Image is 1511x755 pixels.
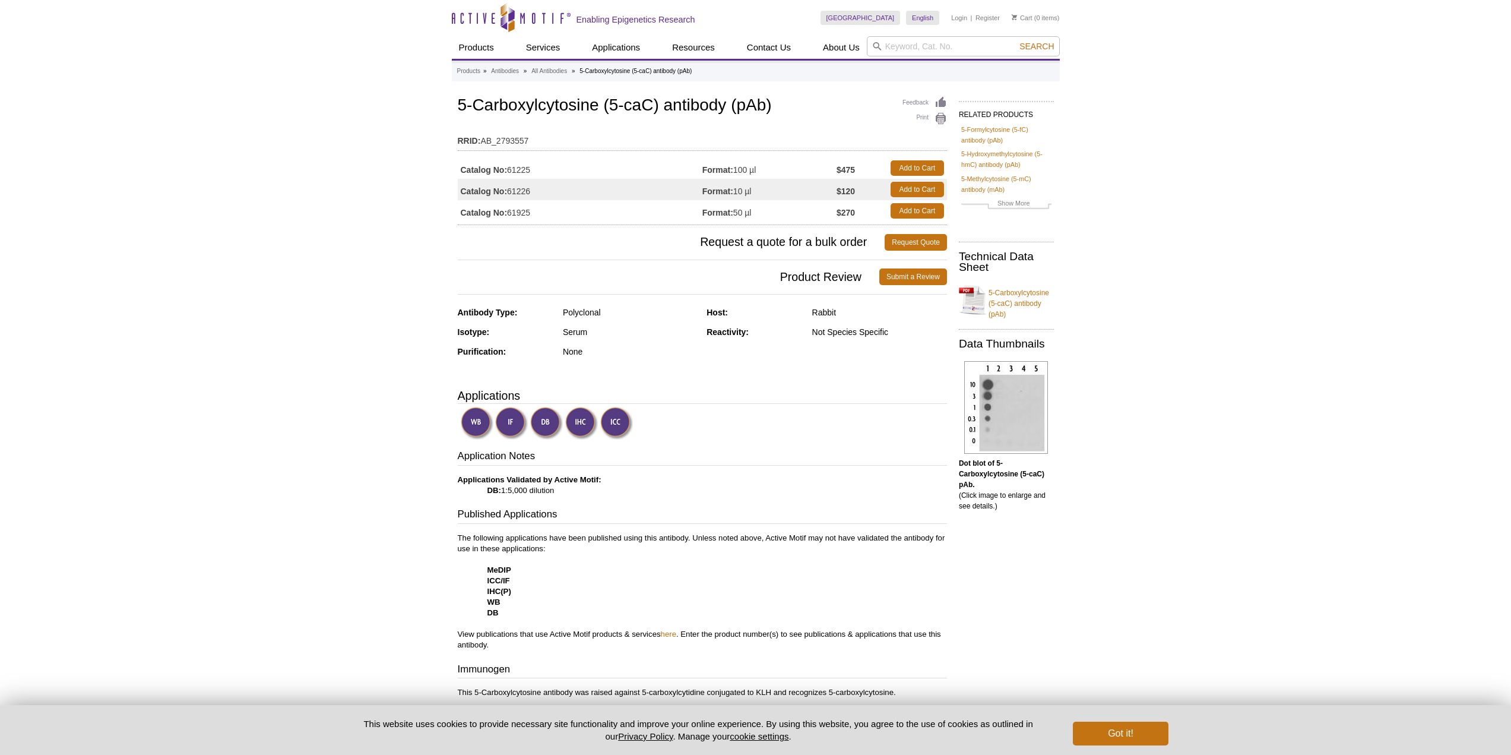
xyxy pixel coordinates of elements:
strong: Purification: [458,347,506,356]
li: 5-Carboxylcytosine (5-caC) antibody (pAb) [579,68,692,74]
img: Immunocytochemistry Validated [600,407,633,440]
a: Antibodies [491,66,519,77]
b: Applications Validated by Active Motif: [458,475,601,484]
h3: Applications [458,387,947,405]
a: Services [519,36,568,59]
h3: Published Applications [458,507,947,524]
img: Your Cart [1012,14,1017,20]
li: » [483,68,487,74]
td: 10 µl [702,179,837,200]
p: (Click image to enlarge and see details.) [959,458,1054,511]
button: Got it! [1073,722,1168,745]
strong: $120 [837,186,855,197]
button: Search [1016,41,1057,52]
td: 61925 [458,200,702,222]
a: Contact Us [740,36,798,59]
h2: Technical Data Sheet [959,251,1054,273]
a: Resources [665,36,722,59]
div: Rabbit [812,307,947,318]
strong: Format: [702,165,733,175]
div: None [563,346,698,357]
a: Products [452,36,501,59]
strong: DB [487,608,499,617]
a: Request Quote [885,234,947,251]
div: Not Species Specific [812,327,947,337]
a: All Antibodies [531,66,567,77]
li: | [971,11,973,25]
a: 5-Formylcytosine (5-fC) antibody (pAb) [961,124,1051,146]
li: (0 items) [1012,11,1060,25]
td: 61225 [458,157,702,179]
a: Register [975,14,1000,22]
a: Feedback [902,96,947,109]
p: This website uses cookies to provide necessary site functionality and improve your online experie... [343,718,1054,743]
a: English [906,11,939,25]
p: 1:5,000 dilution [458,475,947,496]
strong: $475 [837,165,855,175]
strong: Catalog No: [461,207,508,218]
td: 100 µl [702,157,837,179]
img: Western Blot Validated [461,407,493,440]
a: Login [951,14,967,22]
td: 50 µl [702,200,837,222]
strong: RRID: [458,135,481,146]
a: Products [457,66,480,77]
span: Product Review [458,268,879,285]
strong: DB: [487,486,501,495]
strong: Catalog No: [461,186,508,197]
strong: Host: [707,308,728,317]
strong: Reactivity: [707,327,749,337]
strong: Isotype: [458,327,490,337]
h3: Immunogen [458,662,947,679]
a: Applications [585,36,647,59]
span: Request a quote for a bulk order [458,234,885,251]
li: » [524,68,527,74]
strong: Format: [702,207,733,218]
td: AB_2793557 [458,128,947,147]
a: Add to Cart [891,160,944,176]
img: Immunofluorescence Validated [495,407,528,440]
a: About Us [816,36,867,59]
a: Add to Cart [891,203,944,219]
button: cookie settings [730,731,788,741]
a: Show More [961,198,1051,211]
strong: Catalog No: [461,165,508,175]
strong: IHC(P) [487,587,511,596]
strong: $270 [837,207,855,218]
h3: Application Notes [458,449,947,466]
a: 5-Methylcytosine (5-mC) antibody (mAb) [961,173,1051,195]
h2: RELATED PRODUCTS [959,101,1054,122]
h2: Enabling Epigenetics Research [576,14,695,25]
td: 61226 [458,179,702,200]
img: Immunohistochemistry Validated [565,407,598,440]
b: Dot blot of 5-Carboxylcytosine (5-caC) pAb. [959,459,1044,489]
a: Submit a Review [879,268,947,285]
strong: ICC/IF [487,576,510,585]
strong: Format: [702,186,733,197]
strong: WB [487,598,501,606]
a: 5-Hydroxymethylcytosine (5-hmC) antibody (pAb) [961,149,1051,170]
strong: Antibody Type: [458,308,518,317]
p: This 5-Carboxylcytosine antibody was raised against 5-carboxylcytidine conjugated to KLH and reco... [458,687,947,698]
a: here [661,630,676,639]
h2: Data Thumbnails [959,339,1054,349]
a: 5-Carboxylcytosine (5-caC) antibody (pAb) [959,280,1054,320]
div: Polyclonal [563,307,698,318]
strong: MeDIP [487,566,511,574]
a: Add to Cart [891,182,944,197]
li: » [572,68,575,74]
img: 5-Carboxylcytosine (5-caC) antibody (pAb) tested by dot blot analysis. [964,361,1048,454]
span: Search [1019,42,1054,51]
div: Serum [563,327,698,337]
img: Dot Blot Validated [530,407,563,440]
a: [GEOGRAPHIC_DATA] [821,11,901,25]
input: Keyword, Cat. No. [867,36,1060,56]
a: Print [902,112,947,125]
a: Cart [1012,14,1032,22]
a: Privacy Policy [618,731,673,741]
h1: 5-Carboxylcytosine (5-caC) antibody (pAb) [458,96,947,116]
p: The following applications have been published using this antibody. Unless noted above, Active Mo... [458,533,947,650]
